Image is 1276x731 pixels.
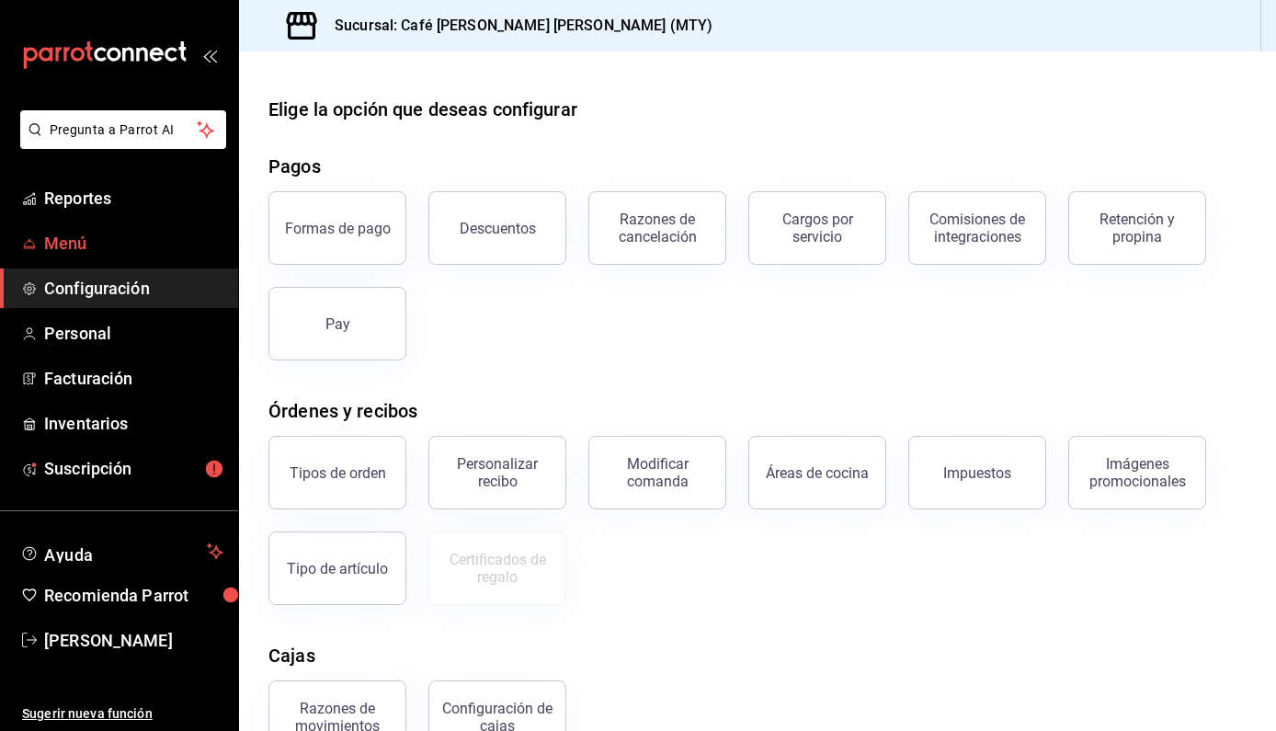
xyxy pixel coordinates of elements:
div: Modificar comanda [600,455,714,490]
div: Certificados de regalo [440,551,554,586]
div: Descuentos [460,220,536,237]
button: Comisiones de integraciones [908,191,1046,265]
button: Pregunta a Parrot AI [20,110,226,149]
div: Imágenes promocionales [1080,455,1194,490]
span: Menú [44,231,223,256]
h3: Sucursal: Café [PERSON_NAME] [PERSON_NAME] (MTY) [320,15,712,37]
button: Certificados de regalo [428,531,566,605]
div: Retención y propina [1080,211,1194,246]
div: Áreas de cocina [766,464,869,482]
button: Tipos de orden [268,436,406,509]
span: Suscripción [44,456,223,481]
span: [PERSON_NAME] [44,628,223,653]
button: Retención y propina [1068,191,1206,265]
span: Facturación [44,366,223,391]
div: Razones de cancelación [600,211,714,246]
button: Tipo de artículo [268,531,406,605]
div: Personalizar recibo [440,455,554,490]
div: Elige la opción que deseas configurar [268,96,577,123]
div: Órdenes y recibos [268,397,417,425]
div: Cajas [268,642,315,669]
div: Comisiones de integraciones [920,211,1034,246]
span: Recomienda Parrot [44,583,223,608]
button: Imágenes promocionales [1068,436,1206,509]
div: Pay [325,315,350,333]
div: Formas de pago [285,220,391,237]
span: Ayuda [44,541,199,563]
div: Cargos por servicio [760,211,874,246]
span: Personal [44,321,223,346]
button: Formas de pago [268,191,406,265]
span: Sugerir nueva función [22,704,223,724]
span: Reportes [44,186,223,211]
div: Pagos [268,153,321,180]
button: Personalizar recibo [428,436,566,509]
span: Configuración [44,276,223,301]
div: Tipo de artículo [287,560,388,577]
button: Impuestos [908,436,1046,509]
span: Pregunta a Parrot AI [50,120,198,140]
span: Inventarios [44,411,223,436]
div: Tipos de orden [290,464,386,482]
button: open_drawer_menu [202,48,217,63]
button: Modificar comanda [588,436,726,509]
div: Impuestos [943,464,1011,482]
button: Pay [268,287,406,360]
button: Razones de cancelación [588,191,726,265]
a: Pregunta a Parrot AI [13,133,226,153]
button: Áreas de cocina [748,436,886,509]
button: Descuentos [428,191,566,265]
button: Cargos por servicio [748,191,886,265]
